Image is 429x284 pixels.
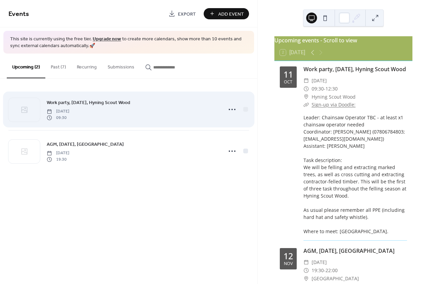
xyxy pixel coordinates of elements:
[303,258,309,266] div: ​
[324,266,325,275] span: -
[47,108,69,115] span: [DATE]
[47,99,130,106] span: Work party, [DATE], Hyning Scout Wood
[274,36,412,44] div: Upcoming events - Scroll to view
[312,266,324,275] span: 19:30
[47,150,69,156] span: [DATE]
[284,80,292,84] div: Oct
[325,266,338,275] span: 22:00
[47,140,124,148] a: AGM, [DATE], [GEOGRAPHIC_DATA]
[312,77,327,85] span: [DATE]
[303,85,309,93] div: ​
[312,258,327,266] span: [DATE]
[303,114,407,235] div: Leader: Chainsaw Operator TBC - at least x1 chainsaw operator needed Coordinator: [PERSON_NAME] (...
[71,54,102,78] button: Recurring
[303,93,309,101] div: ​
[47,156,69,162] span: 19:30
[163,8,201,19] a: Export
[303,77,309,85] div: ​
[312,85,324,93] span: 09:30
[312,93,356,101] span: Hyning Scout Wood
[284,70,293,79] div: 11
[178,11,196,18] span: Export
[7,54,45,78] button: Upcoming (2)
[303,275,309,283] div: ​
[47,115,69,121] span: 09:30
[303,65,406,73] a: Work party, [DATE], Hyning Scout Wood
[10,36,247,49] span: This site is currently using the free tier. to create more calendars, show more than 10 events an...
[303,266,309,275] div: ​
[102,54,140,78] button: Submissions
[45,54,71,78] button: Past (7)
[312,101,356,108] a: Sign-up via Doodle:
[8,7,29,21] span: Events
[303,101,309,109] div: ​
[47,99,130,106] a: Work party, [DATE], Hyning Scout Wood
[284,262,293,266] div: Nov
[204,8,249,19] button: Add Event
[303,247,407,255] div: AGM, [DATE], [GEOGRAPHIC_DATA]
[218,11,244,18] span: Add Event
[324,85,325,93] span: -
[93,35,121,44] a: Upgrade now
[47,141,124,148] span: AGM, [DATE], [GEOGRAPHIC_DATA]
[284,252,293,260] div: 12
[325,85,338,93] span: 12:30
[312,275,359,283] span: [GEOGRAPHIC_DATA]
